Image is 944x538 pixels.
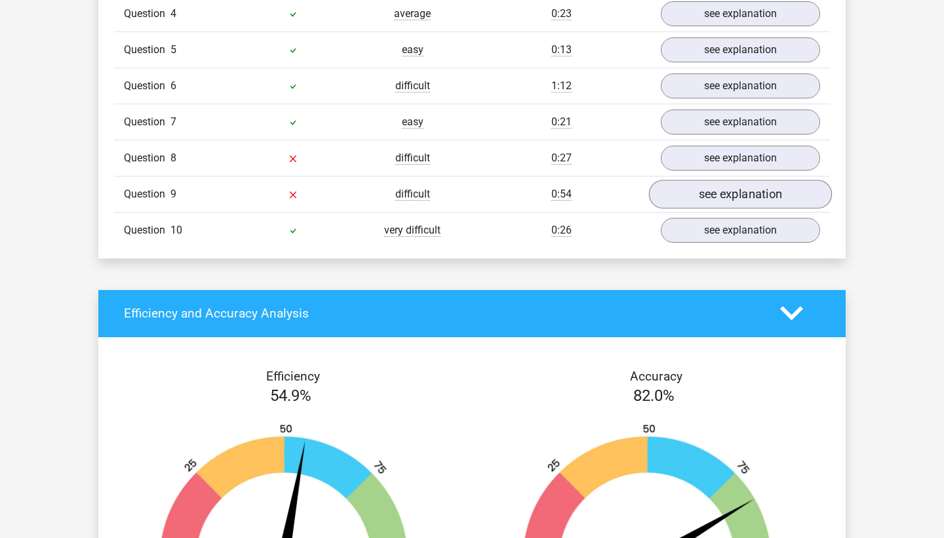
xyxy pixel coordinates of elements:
[124,150,170,166] span: Question
[170,79,176,92] span: 6
[170,43,176,56] span: 5
[551,152,572,165] span: 0:27
[124,306,760,321] h4: Efficiency and Accuracy Analysis
[661,1,820,26] a: see explanation
[487,369,825,384] h4: Accuracy
[170,188,176,200] span: 9
[170,152,176,164] span: 8
[395,79,430,93] span: difficult
[395,152,430,165] span: difficult
[395,188,430,201] span: difficult
[124,222,170,238] span: Question
[124,369,462,384] h4: Efficiency
[633,386,675,405] span: 82.0%
[551,43,572,56] span: 0:13
[124,6,170,22] span: Question
[384,224,441,237] span: very difficult
[551,7,572,20] span: 0:23
[661,73,820,98] a: see explanation
[270,386,311,405] span: 54.9%
[124,42,170,58] span: Question
[170,115,176,128] span: 7
[170,224,182,236] span: 10
[124,114,170,130] span: Question
[402,43,423,56] span: easy
[649,180,832,209] a: see explanation
[551,188,572,201] span: 0:54
[551,224,572,237] span: 0:26
[551,79,572,93] span: 1:12
[124,78,170,94] span: Question
[551,115,572,129] span: 0:21
[661,218,820,243] a: see explanation
[661,110,820,134] a: see explanation
[394,7,431,20] span: average
[661,37,820,62] a: see explanation
[124,186,170,202] span: Question
[402,115,423,129] span: easy
[170,7,176,20] span: 4
[661,146,820,171] a: see explanation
